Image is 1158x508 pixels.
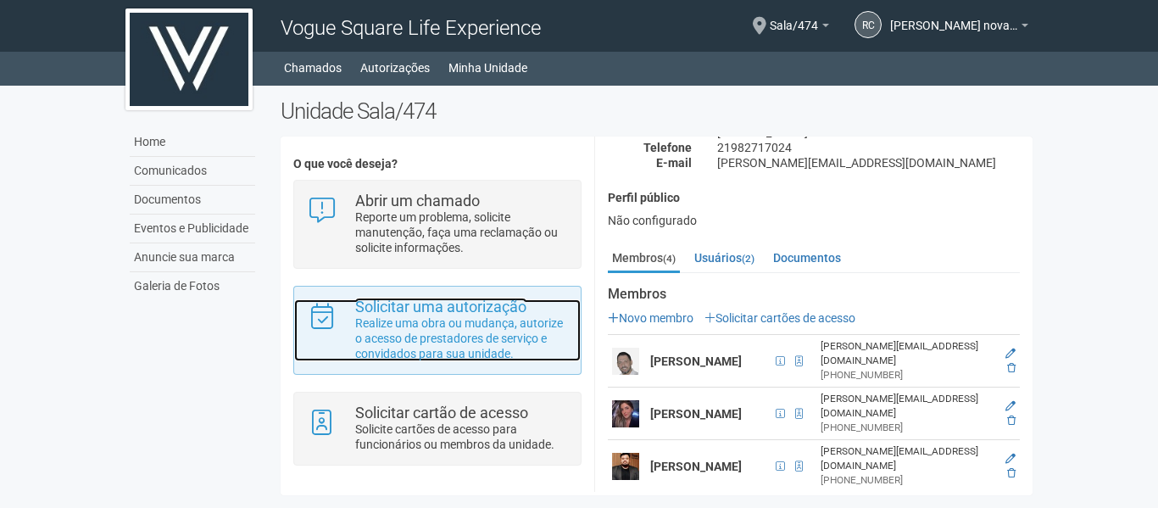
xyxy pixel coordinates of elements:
div: [PHONE_NUMBER] [821,473,990,488]
a: Usuários(2) [690,245,759,271]
small: (4) [663,253,676,265]
strong: [PERSON_NAME] [650,354,742,368]
a: Membros(4) [608,245,680,273]
strong: Membros [608,287,1020,302]
strong: Solicitar cartão de acesso [355,404,528,421]
h4: Perfil público [608,192,1020,204]
a: Excluir membro [1007,467,1016,479]
a: Autorizações [360,56,430,80]
a: [PERSON_NAME] novaes [890,21,1028,35]
a: Editar membro [1005,400,1016,412]
div: [PERSON_NAME][EMAIL_ADDRESS][DOMAIN_NAME] [821,392,990,421]
div: [PERSON_NAME][EMAIL_ADDRESS][DOMAIN_NAME] [821,444,990,473]
img: user.png [612,453,639,480]
a: Editar membro [1005,348,1016,360]
a: rc [855,11,882,38]
p: Realize uma obra ou mudança, autorize o acesso de prestadores de serviço e convidados para sua un... [355,315,568,361]
span: Sala/474 [770,3,818,32]
img: user.png [612,348,639,375]
a: Anuncie sua marca [130,243,255,272]
small: (2) [742,253,754,265]
strong: Telefone [643,141,692,154]
h2: Unidade Sala/474 [281,98,1033,124]
a: Excluir membro [1007,362,1016,374]
a: Minha Unidade [448,56,527,80]
strong: Abrir um chamado [355,192,480,209]
a: Eventos e Publicidade [130,215,255,243]
a: Documentos [130,186,255,215]
a: Comunicados [130,157,255,186]
strong: [PERSON_NAME] [650,460,742,473]
a: Abrir um chamado Reporte um problema, solicite manutenção, faça uma reclamação ou solicite inform... [307,193,567,255]
a: Excluir membro [1007,415,1016,427]
div: [PHONE_NUMBER] [821,421,990,435]
a: Solicitar uma autorização Realize uma obra ou mudança, autorize o acesso de prestadores de serviç... [307,299,567,361]
strong: [PERSON_NAME] [650,407,742,421]
a: Novo membro [608,311,693,325]
strong: Solicitar uma autorização [355,298,526,315]
img: logo.jpg [125,8,253,110]
p: Solicite cartões de acesso para funcionários ou membros da unidade. [355,421,568,452]
a: Galeria de Fotos [130,272,255,300]
div: [PHONE_NUMBER] [821,368,990,382]
img: user.png [612,400,639,427]
a: Documentos [769,245,845,271]
div: [PERSON_NAME][EMAIL_ADDRESS][DOMAIN_NAME] [704,155,1033,170]
a: Chamados [284,56,342,80]
div: [PERSON_NAME][EMAIL_ADDRESS][DOMAIN_NAME] [821,339,990,368]
span: renato coutinho novaes [890,3,1017,32]
a: Solicitar cartão de acesso Solicite cartões de acesso para funcionários ou membros da unidade. [307,405,567,452]
a: Home [130,128,255,157]
div: 21982717024 [704,140,1033,155]
div: Não configurado [608,213,1020,228]
strong: E-mail [656,156,692,170]
a: Solicitar cartões de acesso [704,311,855,325]
strong: Nome [660,126,692,139]
a: Sala/474 [770,21,829,35]
p: Reporte um problema, solicite manutenção, faça uma reclamação ou solicite informações. [355,209,568,255]
span: Vogue Square Life Experience [281,16,541,40]
h4: O que você deseja? [293,158,581,170]
a: Editar membro [1005,453,1016,465]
